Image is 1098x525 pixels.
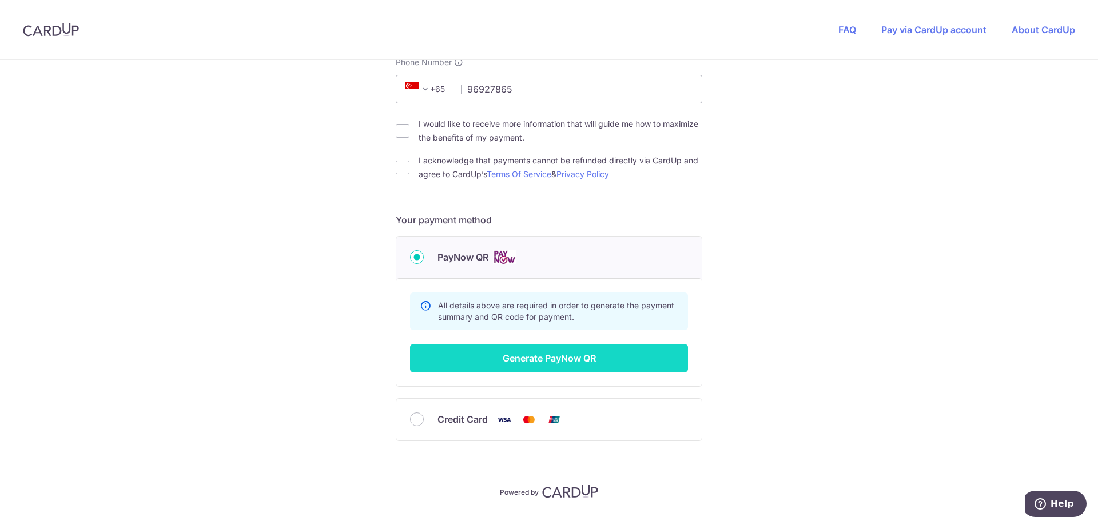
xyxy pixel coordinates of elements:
label: I acknowledge that payments cannot be refunded directly via CardUp and agree to CardUp’s & [419,154,702,181]
div: PayNow QR Cards logo [410,250,688,264]
button: Generate PayNow QR [410,344,688,372]
span: Phone Number [396,57,452,68]
a: FAQ [838,24,856,35]
p: Powered by [500,486,539,497]
div: Credit Card Visa Mastercard Union Pay [410,412,688,427]
span: +65 [401,82,453,96]
img: CardUp [23,23,79,37]
span: +65 [405,82,432,96]
span: Credit Card [437,412,488,426]
img: Union Pay [543,412,566,427]
h5: Your payment method [396,213,702,227]
label: I would like to receive more information that will guide me how to maximize the benefits of my pa... [419,117,702,145]
a: Privacy Policy [556,169,609,179]
img: Cards logo [493,250,516,264]
span: All details above are required in order to generate the payment summary and QR code for payment. [438,300,674,322]
img: Mastercard [518,412,540,427]
a: Pay via CardUp account [881,24,986,35]
span: PayNow QR [437,250,488,264]
img: CardUp [542,484,598,498]
a: About CardUp [1012,24,1075,35]
img: Visa [492,412,515,427]
iframe: Opens a widget where you can find more information [1025,491,1087,519]
a: Terms Of Service [487,169,551,179]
